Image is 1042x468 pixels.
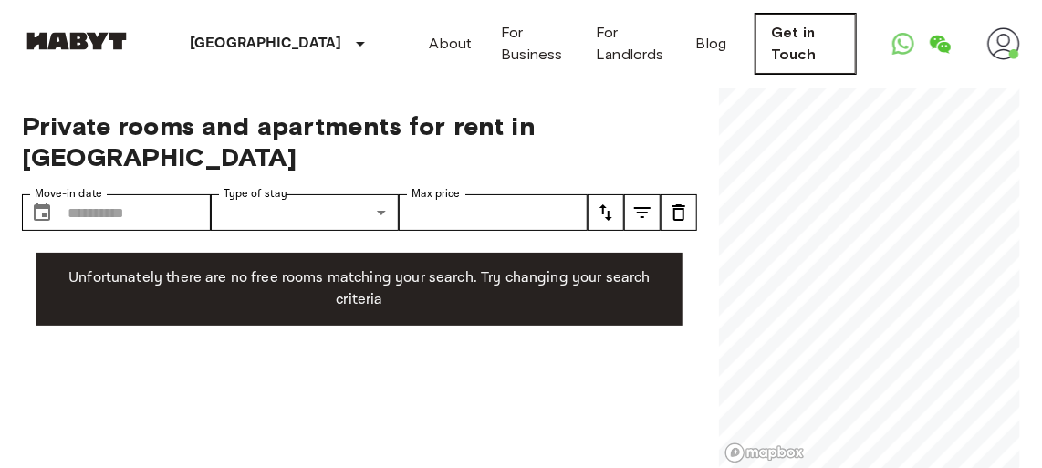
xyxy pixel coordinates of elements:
[987,27,1020,60] img: avatar
[51,267,668,311] p: Unfortunately there are no free rooms matching your search. Try changing your search criteria
[588,194,624,231] button: tune
[412,186,461,202] label: Max price
[696,33,727,55] a: Blog
[661,194,697,231] button: tune
[190,33,342,55] p: [GEOGRAPHIC_DATA]
[596,22,666,66] a: For Landlords
[501,22,567,66] a: For Business
[430,33,473,55] a: About
[755,14,856,74] a: Get in Touch
[22,32,131,50] img: Habyt
[35,186,102,202] label: Move-in date
[24,194,60,231] button: Choose date
[224,186,287,202] label: Type of stay
[885,26,922,62] a: Open WhatsApp
[624,194,661,231] button: tune
[22,110,697,172] span: Private rooms and apartments for rent in [GEOGRAPHIC_DATA]
[922,26,958,62] a: Open WeChat
[724,442,805,463] a: Mapbox logo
